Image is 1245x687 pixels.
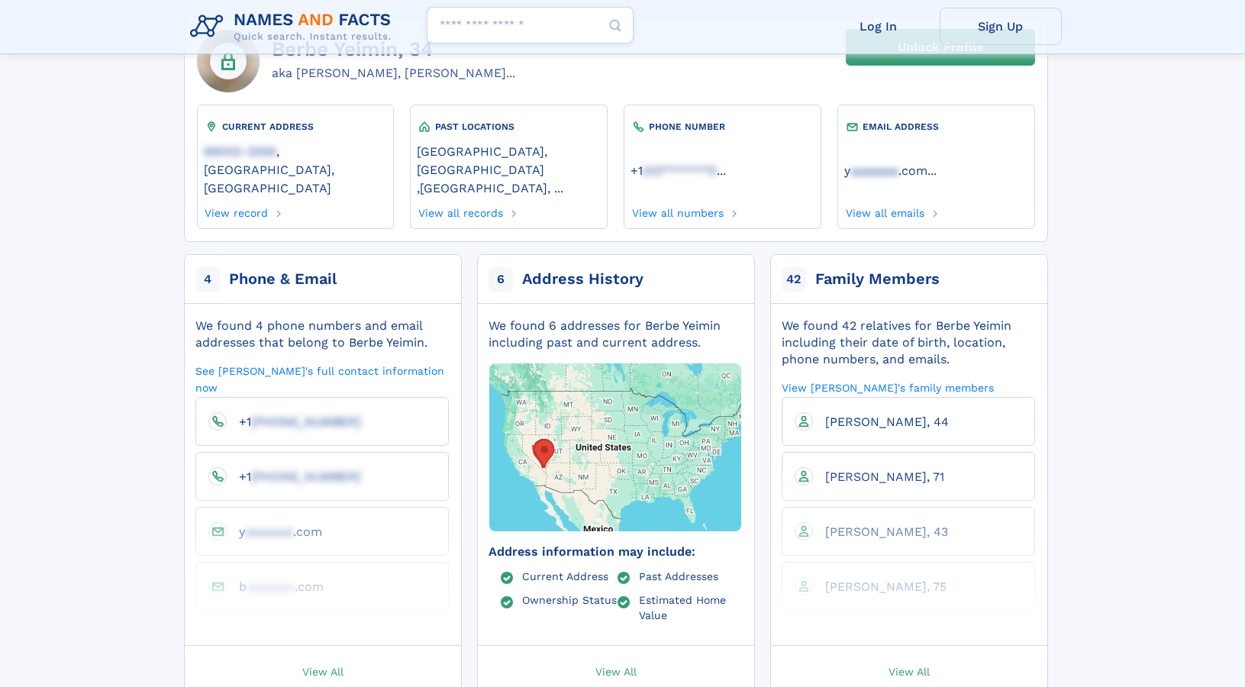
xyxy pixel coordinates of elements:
a: yaaaaaaa.com [227,524,322,538]
a: 89002-3306, [GEOGRAPHIC_DATA], [GEOGRAPHIC_DATA] [204,143,387,195]
span: View All [302,664,344,678]
div: Address History [522,269,643,290]
div: Address information may include: [489,543,742,560]
div: CURRENT ADDRESS [204,119,387,134]
a: [GEOGRAPHIC_DATA], ... [420,179,563,195]
span: 4 [195,267,220,292]
div: PAST LOCATIONS [417,119,600,134]
a: ... [844,163,1027,178]
a: Estimated Home Value [639,593,742,621]
a: Past Addresses [639,569,718,582]
span: [PERSON_NAME], 44 [825,414,949,429]
img: Map with markers on addresses Berbe Yeimin [386,256,844,638]
a: +1[PHONE_NUMBER] [227,469,361,483]
a: [PERSON_NAME], 75 [813,579,947,593]
a: View [PERSON_NAME]'s family members [782,380,994,395]
a: Log In [818,8,940,45]
input: search input [427,7,634,44]
div: , [417,134,600,202]
a: [PERSON_NAME], 43 [813,524,948,538]
span: 89002-3306 [204,144,276,159]
a: [PERSON_NAME], 71 [813,469,944,483]
span: [PERSON_NAME], 71 [825,469,944,484]
span: View All [889,664,930,678]
img: Logo Names and Facts [184,6,404,47]
div: Family Members [815,269,940,290]
div: PHONE NUMBER [631,119,814,134]
span: 42 [782,267,806,292]
div: We found 6 addresses for Berbe Yeimin including past and current address. [489,318,742,351]
a: [GEOGRAPHIC_DATA], [GEOGRAPHIC_DATA] [417,143,600,177]
div: We found 42 relatives for Berbe Yeimin including their date of birth, location, phone numbers, an... [782,318,1035,368]
span: [PHONE_NUMBER] [251,469,361,484]
a: [PERSON_NAME], 44 [813,414,949,428]
a: View all numbers [631,202,724,219]
div: EMAIL ADDRESS [844,119,1027,134]
button: Search Button [597,7,634,44]
div: aka [PERSON_NAME], [PERSON_NAME]... [272,64,515,82]
a: baaaaaaa.com [227,579,324,593]
span: aaaaaaa [245,524,293,539]
a: View all records [417,202,503,219]
a: View all emails [844,202,924,219]
a: +1[PHONE_NUMBER] [227,414,361,428]
span: aaaaaaa [247,579,295,594]
a: ... [631,163,814,178]
div: We found 4 phone numbers and email addresses that belong to Berbe Yeimin. [195,318,449,351]
a: Current Address [522,569,608,582]
span: View All [595,664,637,678]
a: See [PERSON_NAME]'s full contact information now [195,363,449,395]
span: 6 [489,267,513,292]
a: yaaaaaaa.com [844,162,927,178]
span: [PHONE_NUMBER] [251,414,361,429]
div: Phone & Email [229,269,337,290]
a: Sign Up [940,8,1062,45]
span: aaaaaaa [850,163,898,178]
a: Ownership Status [522,593,617,605]
a: View record [204,202,269,219]
span: [PERSON_NAME], 43 [825,524,948,539]
span: [PERSON_NAME], 75 [825,579,947,594]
